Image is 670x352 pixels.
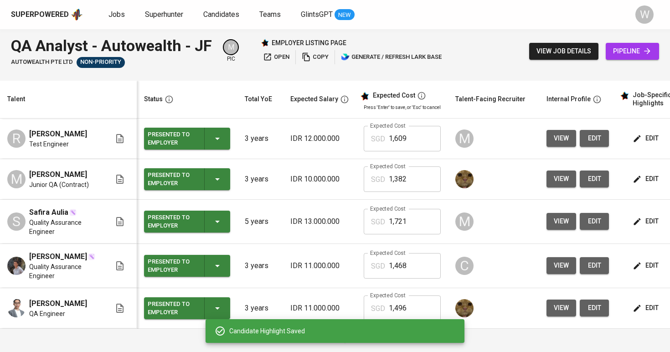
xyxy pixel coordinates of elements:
[554,302,569,314] span: view
[536,46,591,57] span: view job details
[371,261,385,272] p: SGD
[634,216,659,227] span: edit
[580,130,609,147] button: edit
[144,211,230,233] button: Presented to Employer
[29,207,68,218] span: Safira Aulia
[69,209,77,216] img: magic_wand.svg
[261,50,292,64] button: open
[290,133,349,144] p: IDR 12.000.000
[373,92,415,100] div: Expected Cost
[7,93,25,105] div: Talent
[11,8,83,21] a: Superpoweredapp logo
[335,10,355,20] span: NEW
[580,213,609,230] a: edit
[546,213,576,230] button: view
[634,133,659,144] span: edit
[245,174,276,185] p: 3 years
[635,5,654,24] div: W
[546,171,576,187] button: view
[455,212,474,231] div: M
[245,133,276,144] p: 3 years
[29,218,100,236] span: Quality Assurance Engineer
[145,9,185,21] a: Superhunter
[455,170,474,188] img: ec6c0910-f960-4a00-a8f8-c5744e41279e.jpg
[108,9,127,21] a: Jobs
[341,52,442,62] span: generate / refresh lark base
[546,257,576,274] button: view
[144,168,230,190] button: Presented to Employer
[11,10,69,20] div: Superpowered
[7,212,26,231] div: S
[223,39,239,63] div: pic
[29,309,65,318] span: QA Engineer
[29,129,87,140] span: [PERSON_NAME]
[631,300,662,316] button: edit
[620,91,629,100] img: glints_star.svg
[108,10,125,19] span: Jobs
[587,133,602,144] span: edit
[7,170,26,188] div: M
[587,216,602,227] span: edit
[145,10,183,19] span: Superhunter
[203,10,239,19] span: Candidates
[529,43,598,60] button: view job details
[341,52,350,62] img: lark
[263,52,289,62] span: open
[290,303,349,314] p: IDR 11.000.000
[77,57,125,68] div: Client on Leave
[634,260,659,271] span: edit
[554,133,569,144] span: view
[371,217,385,228] p: SGD
[203,9,241,21] a: Candidates
[245,216,276,227] p: 5 years
[7,257,26,275] img: Ikram Ferdinand
[631,213,662,230] button: edit
[144,255,230,277] button: Presented to Employer
[580,300,609,316] button: edit
[29,169,87,180] span: [PERSON_NAME]
[7,299,26,317] img: Fadhel Ar Rizky Liranda
[148,129,197,149] div: Presented to Employer
[29,262,100,280] span: Quality Assurance Engineer
[290,93,338,105] div: Expected Salary
[301,9,355,21] a: GlintsGPT NEW
[631,130,662,147] button: edit
[634,173,659,185] span: edit
[245,303,276,314] p: 3 years
[554,260,569,271] span: view
[259,10,281,19] span: Teams
[554,173,569,185] span: view
[144,93,163,105] div: Status
[245,93,272,105] div: Total YoE
[371,134,385,145] p: SGD
[148,169,197,189] div: Presented to Employer
[339,50,444,64] button: lark generate / refresh lark base
[455,129,474,148] div: M
[144,297,230,319] button: Presented to Employer
[634,302,659,314] span: edit
[546,300,576,316] button: view
[259,9,283,21] a: Teams
[455,299,474,317] img: ec6c0910-f960-4a00-a8f8-c5744e41279e.jpg
[7,129,26,148] div: R
[587,173,602,185] span: edit
[29,251,87,262] span: [PERSON_NAME]
[455,257,474,275] div: C
[360,92,369,101] img: glints_star.svg
[580,171,609,187] button: edit
[148,256,197,276] div: Presented to Employer
[587,260,602,271] span: edit
[546,93,591,105] div: Internal Profile
[11,35,212,57] div: QA Analyst - Autowealth - JF
[290,216,349,227] p: IDR 13.000.000
[261,39,269,47] img: Glints Star
[455,93,526,105] div: Talent-Facing Recruiter
[290,174,349,185] p: IDR 10.000.000
[144,128,230,150] button: Presented to Employer
[580,257,609,274] button: edit
[299,50,331,64] button: copy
